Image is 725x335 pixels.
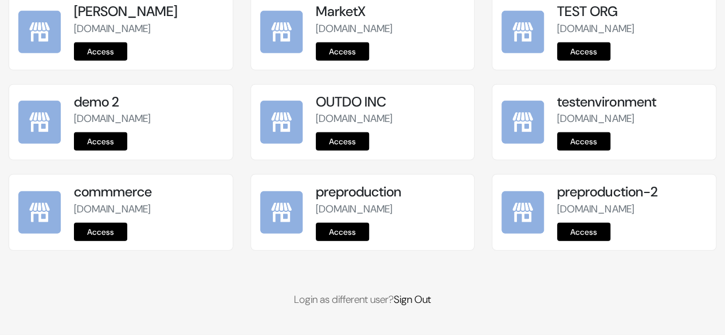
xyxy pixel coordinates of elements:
h5: OUTDO INC [316,94,465,111]
a: Access [316,223,369,241]
p: Login as different user? [9,292,716,308]
img: OUTDO INC [260,101,303,143]
h5: TEST ORG [557,3,707,20]
h5: commmerce [74,184,224,200]
p: [DOMAIN_NAME] [557,21,707,37]
img: MarketX [260,11,303,53]
a: Access [557,132,610,151]
img: commmerce [18,191,61,234]
img: demo 2 [18,101,61,143]
p: [DOMAIN_NAME] [316,21,465,37]
p: [DOMAIN_NAME] [557,111,707,127]
p: [DOMAIN_NAME] [74,111,224,127]
a: Sign Out [394,293,431,306]
h5: preproduction-2 [557,184,707,200]
h5: demo 2 [74,94,224,111]
a: Access [557,42,610,61]
a: Access [74,132,127,151]
p: [DOMAIN_NAME] [316,111,465,127]
a: Access [74,42,127,61]
img: preproduction [260,191,303,234]
img: TEST ORG [501,11,544,53]
h5: [PERSON_NAME] [74,3,224,20]
a: Access [74,223,127,241]
h5: testenvironment [557,94,707,111]
p: [DOMAIN_NAME] [74,202,224,217]
a: Access [316,42,369,61]
a: Access [557,223,610,241]
p: [DOMAIN_NAME] [74,21,224,37]
img: testenvironment [501,101,544,143]
img: kamal Da [18,11,61,53]
p: [DOMAIN_NAME] [316,202,465,217]
img: preproduction-2 [501,191,544,234]
h5: preproduction [316,184,465,200]
a: Access [316,132,369,151]
p: [DOMAIN_NAME] [557,202,707,217]
h5: MarketX [316,3,465,20]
